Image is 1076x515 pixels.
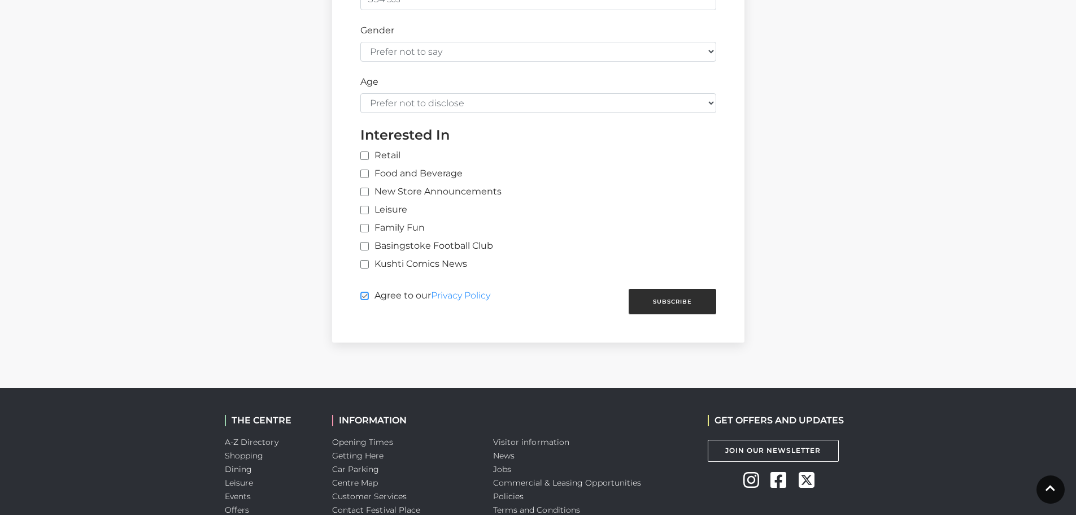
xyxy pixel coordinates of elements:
[360,257,467,271] label: Kushti Comics News
[360,185,502,198] label: New Store Announcements
[360,203,407,217] label: Leisure
[360,149,400,162] label: Retail
[225,464,252,474] a: Dining
[493,478,642,488] a: Commercial & Leasing Opportunities
[360,167,463,180] label: Food and Beverage
[225,478,254,488] a: Leisure
[493,491,524,501] a: Policies
[225,415,315,426] h2: THE CENTRE
[332,491,407,501] a: Customer Services
[360,127,716,143] h4: Interested In
[360,75,378,89] label: Age
[493,451,515,461] a: News
[332,415,476,426] h2: INFORMATION
[332,478,378,488] a: Centre Map
[225,451,264,461] a: Shopping
[360,24,394,37] label: Gender
[493,437,570,447] a: Visitor information
[332,451,384,461] a: Getting Here
[332,505,421,515] a: Contact Festival Place
[629,289,716,314] button: Subscribe
[431,290,490,301] a: Privacy Policy
[493,505,581,515] a: Terms and Conditions
[225,505,250,515] a: Offers
[708,415,844,426] h2: GET OFFERS AND UPDATES
[360,221,425,235] label: Family Fun
[225,437,278,447] a: A-Z Directory
[225,491,251,501] a: Events
[332,464,380,474] a: Car Parking
[332,437,393,447] a: Opening Times
[493,464,511,474] a: Jobs
[360,289,490,310] label: Agree to our
[708,440,839,462] a: Join Our Newsletter
[360,239,493,253] label: Basingstoke Football Club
